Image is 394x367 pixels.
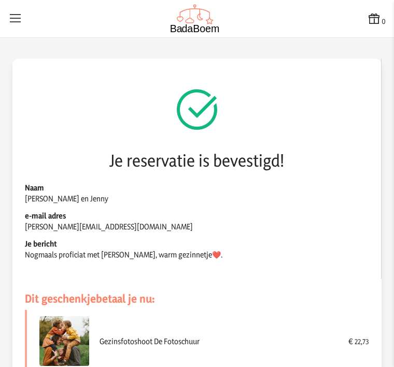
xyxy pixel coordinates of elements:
[367,11,386,26] button: 0
[25,193,369,210] p: [PERSON_NAME] en Jenny
[39,316,89,366] img: Gezinsfotoshoot De Fotoschuur
[170,4,220,33] img: Badaboem
[25,151,369,170] div: Je reservatie is bevestigd!
[25,182,369,193] p: Naam
[348,336,369,347] div: € 22,73
[25,249,369,266] p: Nogmaals proficiat met [PERSON_NAME], warm gezinnetje❤️.
[25,291,369,306] h3: Dit geschenkje betaal je nu:
[25,238,369,249] p: Je bericht
[25,221,369,238] p: [PERSON_NAME][EMAIL_ADDRESS][DOMAIN_NAME]
[100,336,338,347] div: Gezinsfotoshoot De Fotoschuur
[25,210,369,221] p: e-mail adres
